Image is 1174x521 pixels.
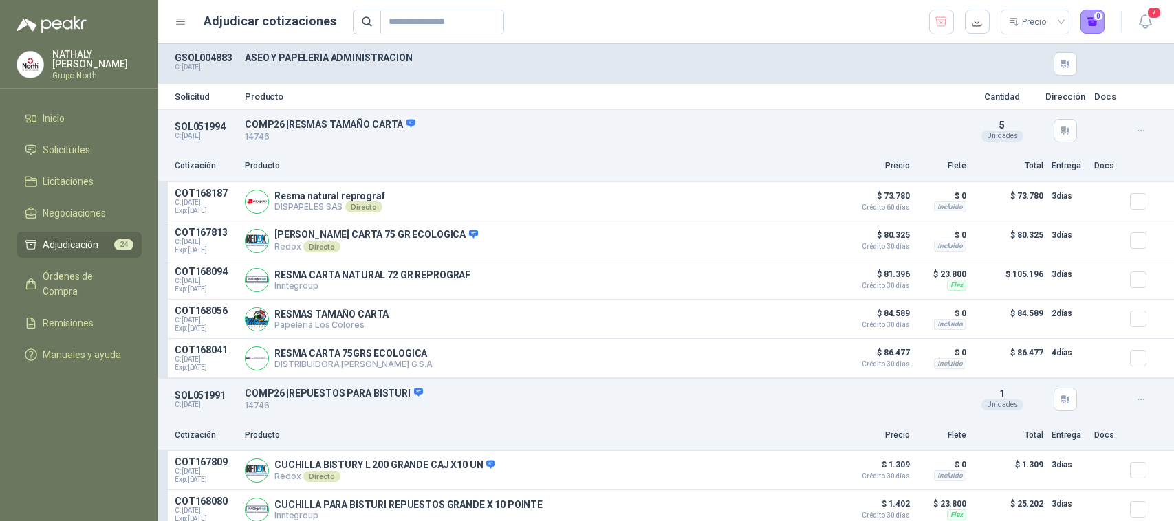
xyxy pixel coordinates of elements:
span: Crédito 30 días [841,243,910,250]
p: COT167809 [175,456,237,467]
p: 3 días [1052,496,1086,512]
div: Precio [1009,12,1049,32]
span: Inicio [43,111,65,126]
p: 3 días [1052,188,1086,204]
p: $ 0 [918,227,966,243]
span: 7 [1146,6,1162,19]
img: Company Logo [246,459,268,482]
p: Docs [1094,429,1122,442]
p: GSOL004883 [175,52,237,63]
span: 24 [114,239,133,250]
p: [PERSON_NAME] CARTA 75 GR ECOLOGICA [274,229,478,241]
a: Negociaciones [17,200,142,226]
div: Incluido [934,319,966,330]
button: 0 [1080,10,1105,34]
span: C: [DATE] [175,199,237,207]
p: $ 80.325 [975,227,1043,254]
p: 3 días [1052,456,1086,473]
p: $ 0 [918,456,966,473]
img: Company Logo [246,308,268,331]
a: Manuales y ayuda [17,342,142,368]
img: Company Logo [246,269,268,291]
p: Cantidad [968,92,1036,101]
a: Adjudicación24 [17,232,142,258]
p: C: [DATE] [175,132,237,140]
p: Inntegroup [274,280,470,291]
span: Exp: [DATE] [175,246,237,254]
p: $ 73.780 [975,188,1043,215]
img: Company Logo [246,190,268,213]
p: COT168094 [175,266,237,277]
div: Directo [303,241,340,252]
span: Exp: [DATE] [175,364,237,372]
a: Órdenes de Compra [17,263,142,304]
p: 3 días [1052,266,1086,282]
div: Directo [345,201,382,212]
p: C: [DATE] [175,63,237,71]
p: ASEO Y PAPELERIA ADMINISTRACION [245,52,959,63]
p: CUCHILLA PARA BISTURI REPUESTOS GRANDE X 10 POINTE [274,499,543,510]
span: Solicitudes [43,142,90,157]
p: 3 días [1052,227,1086,243]
p: $ 0 [918,305,966,322]
p: $ 0 [918,344,966,361]
div: Flex [947,280,966,291]
p: SOL051991 [175,390,237,401]
span: 1 [999,388,1005,399]
span: Remisiones [43,315,94,331]
p: Dirección [1045,92,1086,101]
span: Adjudicación [43,237,98,252]
span: Licitaciones [43,174,94,189]
p: Papeleria Los Colores [274,320,389,330]
p: $ 80.325 [841,227,910,250]
p: Precio [841,159,910,173]
p: $ 86.477 [975,344,1043,372]
span: Exp: [DATE] [175,207,237,215]
p: Producto [245,92,959,101]
p: $ 1.402 [841,496,910,519]
span: Manuales y ayuda [43,347,121,362]
img: Company Logo [246,498,268,521]
p: Docs [1094,159,1122,173]
span: C: [DATE] [175,277,237,285]
p: RESMA CARTA 75GRS ECOLOGICA [274,348,433,359]
span: 5 [999,120,1005,131]
p: 4 días [1052,344,1086,361]
p: COMP26 | REPUESTOS PARA BISTURI [245,387,959,399]
span: Crédito 30 días [841,282,910,289]
p: RESMAS TAMAÑO CARTA [274,309,389,320]
p: $ 81.396 [841,266,910,289]
p: $ 0 [918,188,966,204]
p: Resma natural reprograf [274,190,385,201]
p: Redox [274,241,478,252]
span: C: [DATE] [175,507,237,515]
span: Exp: [DATE] [175,285,237,293]
p: DISTRIBUIDORA [PERSON_NAME] G S.A [274,359,433,369]
p: Total [975,429,1043,442]
p: Entrega [1052,159,1086,173]
span: Exp: [DATE] [175,324,237,333]
div: Unidades [981,399,1023,410]
p: $ 1.309 [975,456,1043,484]
img: Company Logo [246,230,268,252]
div: Directo [303,471,340,482]
p: DISPAPELES SAS [274,201,385,212]
a: Remisiones [17,310,142,336]
img: Company Logo [17,52,43,78]
p: COT168041 [175,344,237,355]
p: $ 23.800 [918,496,966,512]
p: Total [975,159,1043,173]
p: C: [DATE] [175,401,237,409]
div: Incluido [934,358,966,369]
p: COMP26 | RESMAS TAMAÑO CARTA [245,118,959,131]
p: NATHALY [PERSON_NAME] [52,49,142,69]
p: Producto [245,159,833,173]
div: Incluido [934,241,966,252]
p: 14746 [245,131,959,144]
span: Órdenes de Compra [43,269,129,299]
p: 14746 [245,399,959,412]
span: Negociaciones [43,206,106,221]
p: Docs [1094,92,1122,101]
p: $ 84.589 [841,305,910,329]
p: 2 días [1052,305,1086,322]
